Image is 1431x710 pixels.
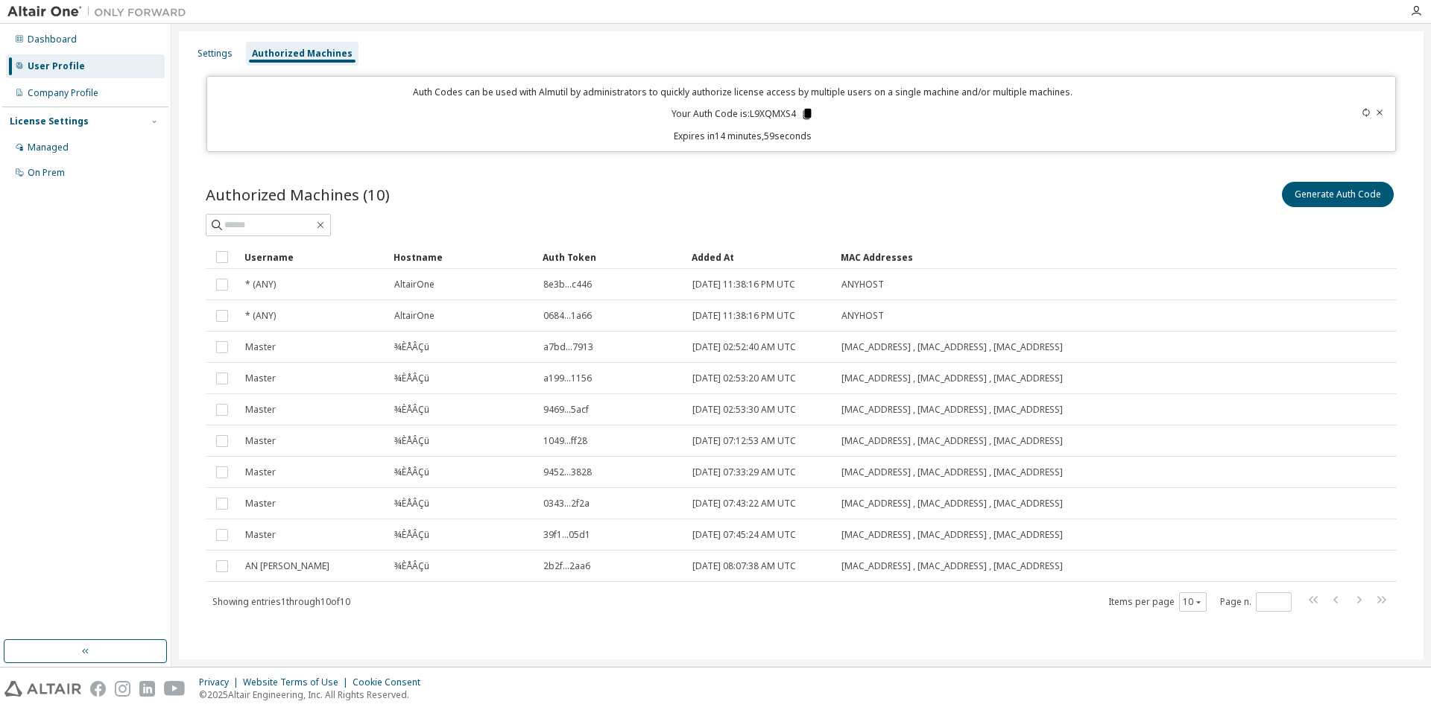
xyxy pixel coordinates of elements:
img: facebook.svg [90,681,106,697]
span: [MAC_ADDRESS] , [MAC_ADDRESS] , [MAC_ADDRESS] [841,435,1063,447]
span: 0343...2f2a [543,498,590,510]
img: altair_logo.svg [4,681,81,697]
span: [DATE] 02:53:30 AM UTC [692,404,796,416]
span: [MAC_ADDRESS] , [MAC_ADDRESS] , [MAC_ADDRESS] [841,404,1063,416]
p: Auth Codes can be used with Almutil by administrators to quickly authorize license access by mult... [216,86,1270,98]
span: Master [245,498,276,510]
span: [DATE] 07:45:24 AM UTC [692,529,796,541]
span: [DATE] 02:52:40 AM UTC [692,341,796,353]
div: License Settings [10,115,89,127]
span: * (ANY) [245,310,276,322]
span: 8e3b...c446 [543,279,592,291]
div: Settings [198,48,233,60]
div: Added At [692,245,829,269]
div: User Profile [28,60,85,72]
span: Master [245,435,276,447]
span: [MAC_ADDRESS] , [MAC_ADDRESS] , [MAC_ADDRESS] [841,341,1063,353]
span: [MAC_ADDRESS] , [MAC_ADDRESS] , [MAC_ADDRESS] [841,373,1063,384]
p: Your Auth Code is: L9XQMXS4 [672,107,814,121]
span: ¾ÈÅÂÇü [394,373,429,384]
span: [DATE] 07:12:53 AM UTC [692,435,796,447]
span: * (ANY) [245,279,276,291]
div: On Prem [28,167,65,179]
span: Master [245,466,276,478]
img: linkedin.svg [139,681,155,697]
span: [DATE] 11:38:16 PM UTC [692,279,795,291]
div: Website Terms of Use [243,676,353,688]
span: Page n. [1220,592,1292,612]
span: ANYHOST [841,310,884,322]
span: 9469...5acf [543,404,589,416]
p: © 2025 Altair Engineering, Inc. All Rights Reserved. [199,688,429,701]
span: ¾ÈÅÂÇü [394,529,429,541]
span: [DATE] 08:07:38 AM UTC [692,560,796,572]
span: AN [PERSON_NAME] [245,560,329,572]
span: Items per page [1108,592,1207,612]
span: ¾ÈÅÂÇü [394,466,429,478]
div: Cookie Consent [353,676,429,688]
span: 39f1...05d1 [543,529,590,541]
span: Master [245,404,276,416]
div: Company Profile [28,87,98,99]
div: Managed [28,142,69,153]
span: Showing entries 1 through 10 of 10 [212,595,350,608]
span: [MAC_ADDRESS] , [MAC_ADDRESS] , [MAC_ADDRESS] [841,466,1063,478]
span: ¾ÈÅÂÇü [394,498,429,510]
span: [DATE] 11:38:16 PM UTC [692,310,795,322]
span: [DATE] 02:53:20 AM UTC [692,373,796,384]
div: MAC Addresses [841,245,1233,269]
span: AltairOne [394,279,435,291]
button: 10 [1183,596,1203,608]
div: Authorized Machines [252,48,353,60]
img: youtube.svg [164,681,186,697]
div: Dashboard [28,34,77,45]
span: Master [245,529,276,541]
span: Authorized Machines (10) [206,184,390,205]
span: 0684...1a66 [543,310,592,322]
img: instagram.svg [115,681,130,697]
div: Hostname [394,245,531,269]
span: ¾ÈÅÂÇü [394,435,429,447]
span: [MAC_ADDRESS] , [MAC_ADDRESS] , [MAC_ADDRESS] [841,529,1063,541]
span: 1049...ff28 [543,435,587,447]
div: Username [244,245,382,269]
span: ¾ÈÅÂÇü [394,404,429,416]
span: AltairOne [394,310,435,322]
span: a7bd...7913 [543,341,593,353]
span: [DATE] 07:33:29 AM UTC [692,466,796,478]
span: ANYHOST [841,279,884,291]
span: Master [245,341,276,353]
span: 9452...3828 [543,466,592,478]
span: [MAC_ADDRESS] , [MAC_ADDRESS] , [MAC_ADDRESS] [841,498,1063,510]
span: [DATE] 07:43:22 AM UTC [692,498,796,510]
span: 2b2f...2aa6 [543,560,590,572]
div: Auth Token [543,245,680,269]
span: ¾ÈÅÂÇü [394,341,429,353]
p: Expires in 14 minutes, 59 seconds [216,130,1270,142]
img: Altair One [7,4,194,19]
div: Privacy [199,676,243,688]
span: [MAC_ADDRESS] , [MAC_ADDRESS] , [MAC_ADDRESS] [841,560,1063,572]
span: a199...1156 [543,373,592,384]
span: ¾ÈÅÂÇü [394,560,429,572]
button: Generate Auth Code [1282,182,1394,207]
span: Master [245,373,276,384]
